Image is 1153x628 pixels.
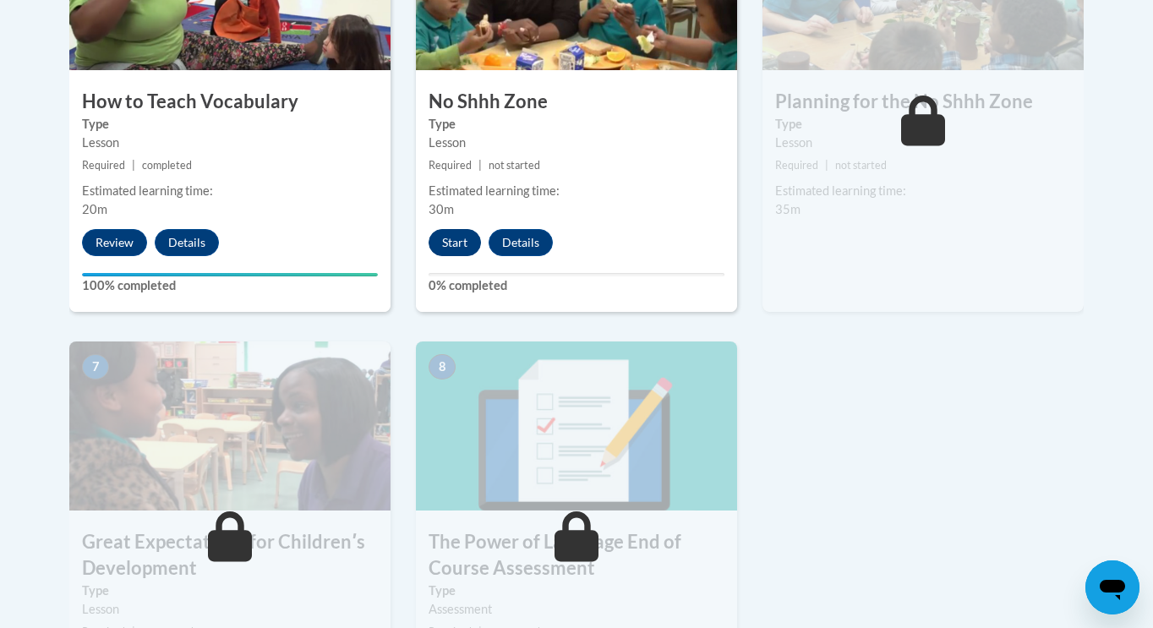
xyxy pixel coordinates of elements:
div: Lesson [82,134,378,152]
span: completed [142,159,192,172]
label: Type [82,582,378,600]
div: Your progress [82,273,378,276]
span: not started [489,159,540,172]
button: Start [429,229,481,256]
div: Lesson [429,134,724,152]
span: | [132,159,135,172]
button: Details [489,229,553,256]
label: Type [429,115,724,134]
button: Review [82,229,147,256]
span: not started [835,159,887,172]
label: 0% completed [429,276,724,295]
button: Details [155,229,219,256]
span: Required [82,159,125,172]
h3: No Shhh Zone [416,89,737,115]
span: | [478,159,482,172]
span: 20m [82,202,107,216]
h3: How to Teach Vocabulary [69,89,391,115]
span: | [825,159,828,172]
h3: The Power of Language End of Course Assessment [416,529,737,582]
img: Course Image [69,341,391,511]
span: 30m [429,202,454,216]
span: 7 [82,354,109,380]
label: Type [775,115,1071,134]
span: Required [775,159,818,172]
div: Lesson [82,600,378,619]
iframe: Button to launch messaging window [1085,560,1139,614]
h3: Great Expectations for Childrenʹs Development [69,529,391,582]
label: 100% completed [82,276,378,295]
div: Estimated learning time: [82,182,378,200]
span: 35m [775,202,801,216]
label: Type [429,582,724,600]
h3: Planning for the No Shhh Zone [762,89,1084,115]
span: 8 [429,354,456,380]
div: Estimated learning time: [775,182,1071,200]
div: Assessment [429,600,724,619]
span: Required [429,159,472,172]
label: Type [82,115,378,134]
div: Estimated learning time: [429,182,724,200]
div: Lesson [775,134,1071,152]
img: Course Image [416,341,737,511]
